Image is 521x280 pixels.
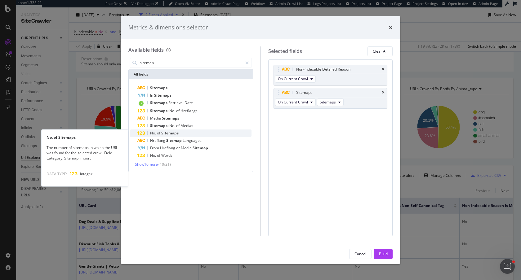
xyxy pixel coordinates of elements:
[374,249,393,259] button: Build
[176,145,181,151] span: or
[150,108,169,113] span: Sitemaps:
[275,98,316,106] button: On Current Crawl
[500,259,515,274] iframe: Intercom live chat
[274,65,388,85] div: Non-Indexable Detailed ReasontimesOn Current Crawl
[181,145,193,151] span: Media
[139,58,243,68] input: Search by field name
[278,99,308,105] span: On Current Crawl
[268,48,302,55] div: Selected fields
[169,123,176,128] span: No.
[121,16,400,264] div: modal
[320,99,336,105] span: Sitemaps
[150,130,157,136] span: No.
[382,91,385,94] div: times
[150,153,157,158] span: No.
[161,153,172,158] span: Words
[150,100,168,105] span: Sitemaps
[185,100,193,105] span: Date
[150,123,169,128] span: Sitemaps:
[354,251,366,256] div: Cancel
[161,130,179,136] span: Sitemaps
[129,69,253,79] div: All fields
[379,251,388,256] div: Build
[150,145,160,151] span: From
[278,76,308,81] span: On Current Crawl
[160,145,176,151] span: Hreflang
[180,108,198,113] span: Hreflangs
[389,24,393,32] div: times
[176,108,180,113] span: of
[42,135,128,140] div: No. of Sitemaps
[373,49,387,54] div: Clear All
[162,116,179,121] span: Sitemaps
[157,153,161,158] span: of
[150,116,162,121] span: Media
[176,123,180,128] span: of
[193,145,208,151] span: Sitemap
[349,249,372,259] button: Cancel
[166,138,183,143] span: Sitemap
[128,46,164,53] div: Available fields
[180,123,193,128] span: Medias
[154,93,171,98] span: Sitemaps
[158,162,171,167] span: ( 10 / 21 )
[367,46,393,56] button: Clear All
[135,162,158,167] span: Show 10 more
[150,138,166,143] span: Hreflang
[382,68,385,71] div: times
[157,130,161,136] span: of
[169,108,176,113] span: No.
[168,100,185,105] span: Retrieval
[183,138,202,143] span: Languages
[274,88,388,109] div: SitemapstimesOn Current CrawlSitemaps
[296,90,312,96] div: Sitemaps
[42,145,128,161] div: The number of sitemaps in which the URL was found for the selected crawl. Field Category: Sitemap...
[275,75,316,83] button: On Current Crawl
[317,98,344,106] button: Sitemaps
[128,24,208,32] div: Metrics & dimensions selector
[150,85,167,90] span: Sitemaps
[150,93,154,98] span: In
[296,66,350,72] div: Non-Indexable Detailed Reason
